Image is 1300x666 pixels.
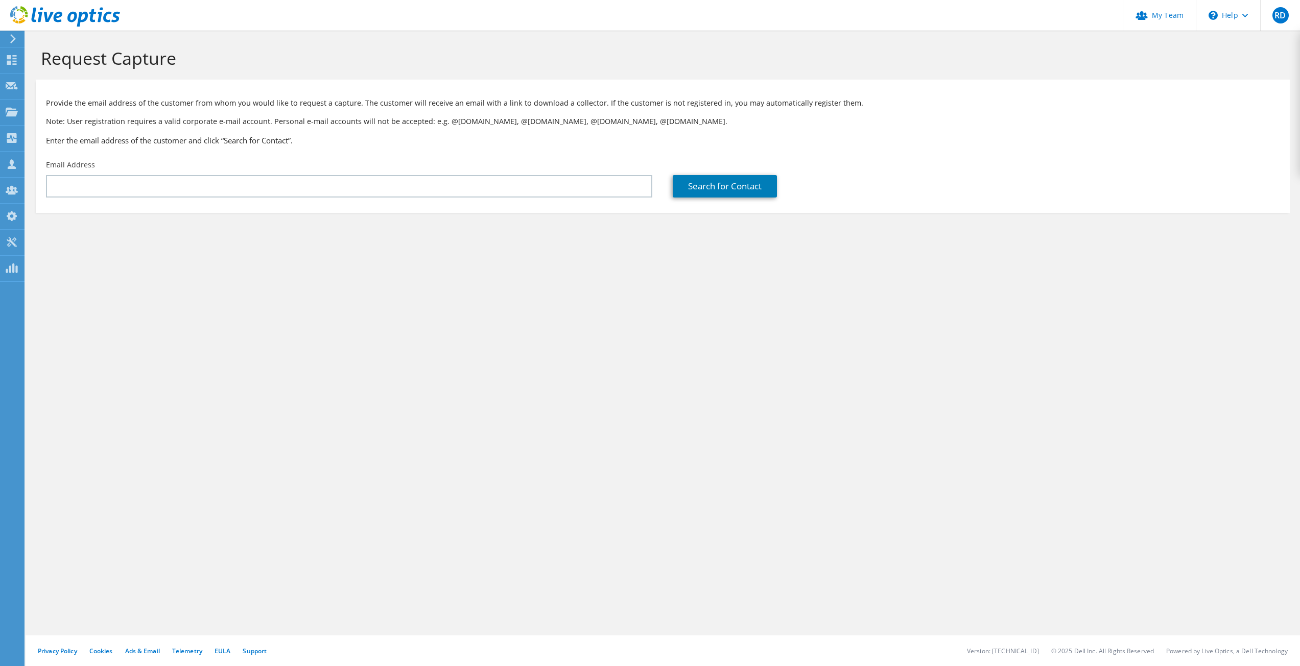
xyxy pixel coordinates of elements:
[125,647,160,655] a: Ads & Email
[215,647,230,655] a: EULA
[46,160,95,170] label: Email Address
[243,647,267,655] a: Support
[967,647,1039,655] li: Version: [TECHNICAL_ID]
[1051,647,1154,655] li: © 2025 Dell Inc. All Rights Reserved
[172,647,202,655] a: Telemetry
[89,647,113,655] a: Cookies
[1166,647,1288,655] li: Powered by Live Optics, a Dell Technology
[1272,7,1289,23] span: RD
[1209,11,1218,20] svg: \n
[46,116,1280,127] p: Note: User registration requires a valid corporate e-mail account. Personal e-mail accounts will ...
[46,97,1280,109] p: Provide the email address of the customer from whom you would like to request a capture. The cust...
[38,647,77,655] a: Privacy Policy
[41,47,1280,69] h1: Request Capture
[673,175,777,198] a: Search for Contact
[46,135,1280,146] h3: Enter the email address of the customer and click “Search for Contact”.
